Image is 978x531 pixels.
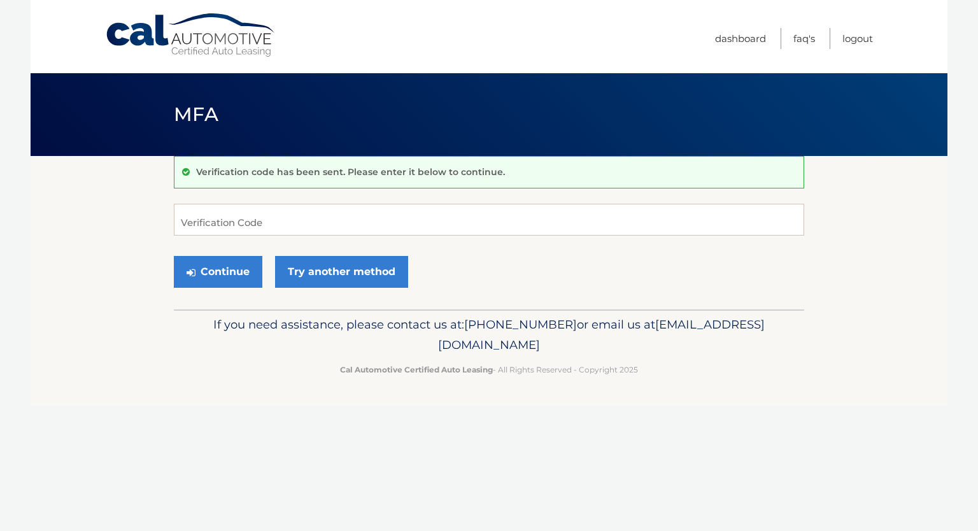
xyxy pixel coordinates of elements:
span: [PHONE_NUMBER] [464,317,577,332]
a: Try another method [275,256,408,288]
a: Logout [842,28,873,49]
button: Continue [174,256,262,288]
span: [EMAIL_ADDRESS][DOMAIN_NAME] [438,317,765,352]
p: - All Rights Reserved - Copyright 2025 [182,363,796,376]
p: Verification code has been sent. Please enter it below to continue. [196,166,505,178]
strong: Cal Automotive Certified Auto Leasing [340,365,493,374]
p: If you need assistance, please contact us at: or email us at [182,315,796,355]
a: Dashboard [715,28,766,49]
span: MFA [174,103,218,126]
input: Verification Code [174,204,804,236]
a: Cal Automotive [105,13,277,58]
a: FAQ's [793,28,815,49]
